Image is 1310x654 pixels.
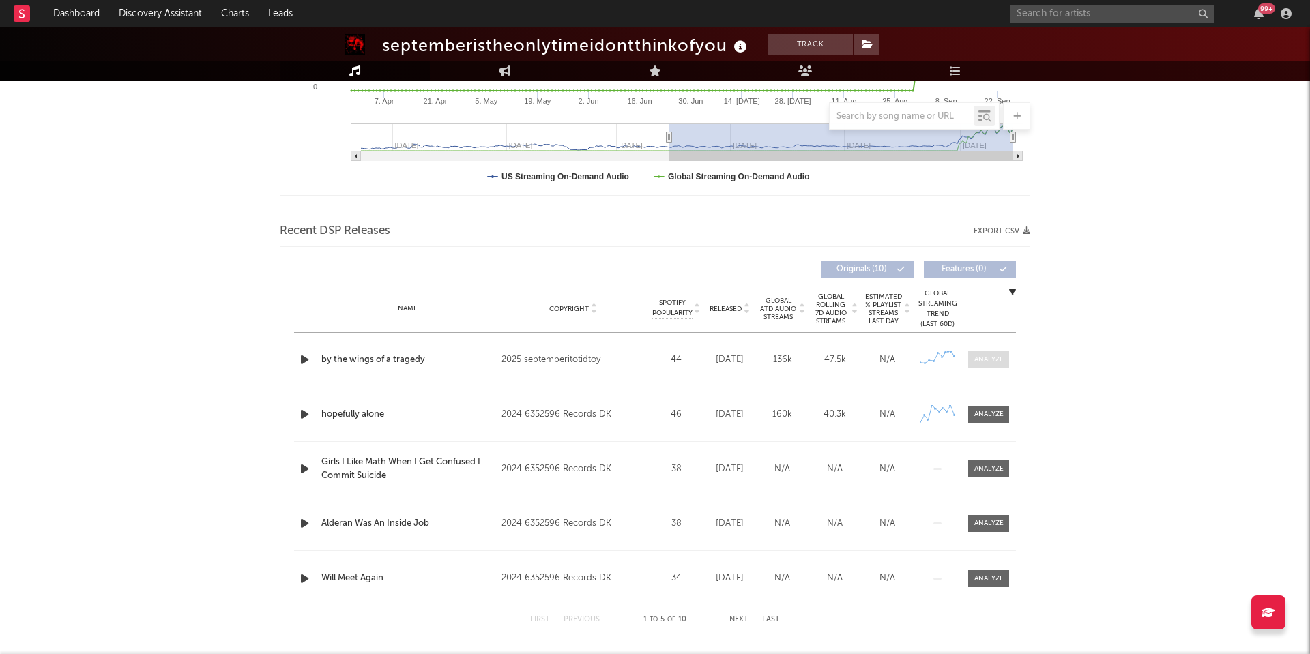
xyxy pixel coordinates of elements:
span: of [667,616,675,623]
button: Next [729,616,748,623]
div: [DATE] [707,571,753,585]
div: 44 [652,353,700,367]
div: Name [321,303,495,314]
button: Last [762,616,780,623]
div: 46 [652,408,700,421]
input: Search by song name or URL [830,111,974,122]
div: 40.3k [812,408,858,421]
span: Features ( 0 ) [933,265,995,273]
div: 38 [652,462,700,476]
text: 5. May [475,97,498,105]
div: N/A [812,462,858,476]
div: 2024 6352596 Records DK [501,570,645,586]
a: Will Meet Again [321,571,495,585]
text: 2. Jun [579,97,599,105]
a: by the wings of a tragedy [321,353,495,367]
span: Released [710,305,742,313]
span: Estimated % Playlist Streams Last Day [864,293,902,325]
div: N/A [759,571,805,585]
button: Previous [564,616,600,623]
text: 22. Sep [985,97,1010,105]
text: US Streaming On-Demand Audio [501,172,629,181]
div: N/A [864,353,910,367]
div: N/A [864,517,910,531]
span: Copyright [549,305,589,313]
text: 28. [DATE] [775,97,811,105]
div: N/A [864,571,910,585]
div: 2025 septemberitotidtoy [501,352,645,368]
button: First [530,616,550,623]
div: [DATE] [707,353,753,367]
a: Alderan Was An Inside Job [321,517,495,531]
div: N/A [759,517,805,531]
div: 160k [759,408,805,421]
div: N/A [864,408,910,421]
a: hopefully alone [321,408,495,421]
span: to [650,616,658,623]
button: Originals(10) [821,261,914,278]
span: Global ATD Audio Streams [759,297,797,321]
div: [DATE] [707,517,753,531]
div: [DATE] [707,462,753,476]
div: 2024 6352596 Records DK [501,516,645,532]
div: 99 + [1258,3,1275,14]
div: 1 5 10 [627,612,702,628]
div: [DATE] [707,408,753,421]
span: Originals ( 10 ) [830,265,893,273]
text: Global Streaming On-Demand Audio [668,172,810,181]
div: 38 [652,517,700,531]
div: N/A [812,517,858,531]
text: 0 [313,83,317,91]
div: N/A [864,462,910,476]
text: 30. Jun [678,97,703,105]
div: Global Streaming Trend (Last 60D) [917,288,958,329]
button: 99+ [1254,8,1264,19]
div: 34 [652,571,700,585]
text: 16. Jun [627,97,652,105]
text: 21. Apr [424,97,448,105]
span: Recent DSP Releases [280,223,390,239]
span: Spotify Popularity [652,298,693,318]
div: N/A [812,571,858,585]
div: 2024 6352596 Records DK [501,461,645,477]
text: 8. Sep [935,97,957,105]
text: 11. Aug [831,97,856,105]
button: Features(0) [924,261,1016,278]
button: Track [768,34,853,55]
div: 136k [759,353,805,367]
text: 14. [DATE] [724,97,760,105]
span: Global Rolling 7D Audio Streams [812,293,849,325]
div: 47.5k [812,353,858,367]
input: Search for artists [1010,5,1214,23]
div: N/A [759,462,805,476]
div: septemberistheonlytimeidontthinkofyou [382,34,751,57]
text: 19. May [524,97,551,105]
div: 2024 6352596 Records DK [501,406,645,423]
button: Export CSV [974,227,1030,235]
a: Girls I Like Math When I Get Confused I Commit Suicide [321,456,495,482]
text: 25. Aug [882,97,907,105]
text: 7. Apr [375,97,394,105]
